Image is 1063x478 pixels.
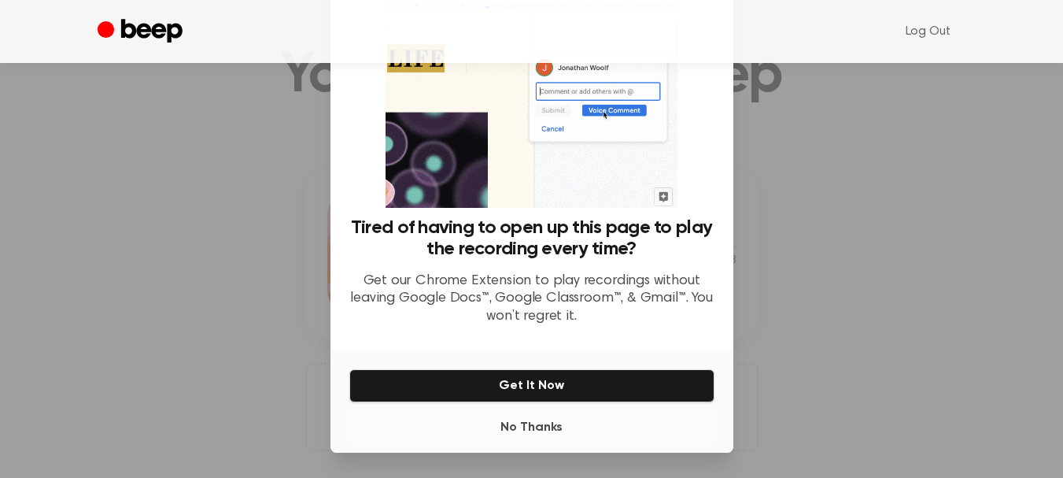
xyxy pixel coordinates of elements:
[890,13,966,50] a: Log Out
[98,17,186,47] a: Beep
[349,272,714,326] p: Get our Chrome Extension to play recordings without leaving Google Docs™, Google Classroom™, & Gm...
[349,412,714,443] button: No Thanks
[349,369,714,402] button: Get It Now
[349,217,714,260] h3: Tired of having to open up this page to play the recording every time?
